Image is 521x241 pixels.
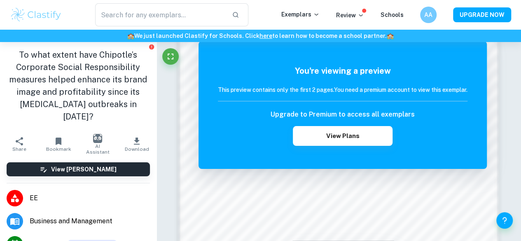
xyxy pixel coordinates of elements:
[7,162,150,176] button: View [PERSON_NAME]
[51,165,117,174] h6: View [PERSON_NAME]
[381,12,404,18] a: Schools
[293,126,393,146] button: View Plans
[78,133,117,156] button: AI Assistant
[387,33,394,39] span: 🏫
[39,133,78,156] button: Bookmark
[162,48,179,65] button: Fullscreen
[30,216,150,226] span: Business and Management
[2,31,519,40] h6: We just launched Clastify for Schools. Click to learn how to become a school partner.
[30,193,150,203] span: EE
[149,44,155,50] button: Report issue
[424,10,433,19] h6: AA
[453,7,511,22] button: UPGRADE NOW
[46,146,71,152] span: Bookmark
[259,33,272,39] a: here
[127,33,134,39] span: 🏫
[93,134,102,143] img: AI Assistant
[271,110,415,119] h6: Upgrade to Premium to access all exemplars
[281,10,320,19] p: Exemplars
[218,65,467,77] h5: You're viewing a preview
[83,143,112,155] span: AI Assistant
[95,3,225,26] input: Search for any exemplars...
[496,212,513,229] button: Help and Feedback
[218,85,467,94] h6: This preview contains only the first 2 pages. You need a premium account to view this exemplar.
[420,7,437,23] button: AA
[125,146,149,152] span: Download
[10,7,62,23] img: Clastify logo
[336,11,364,20] p: Review
[12,146,26,152] span: Share
[117,133,157,156] button: Download
[7,49,150,123] h1: To what extent have Chipotle’s Corporate Social Responsibility measures helped enhance its brand ...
